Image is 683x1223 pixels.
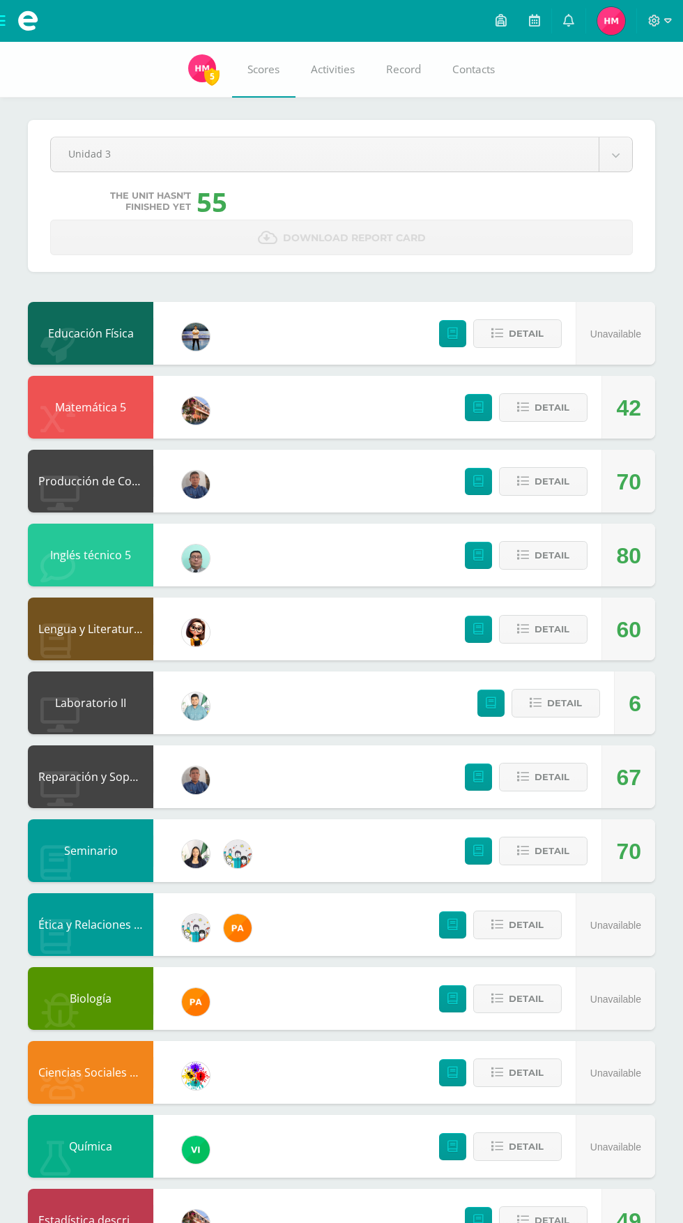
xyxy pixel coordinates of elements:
[499,837,588,865] button: Detail
[499,615,588,644] button: Detail
[182,471,210,499] img: bf66807720f313c6207fc724d78fb4d0.png
[590,328,641,340] span: Unavailable
[311,62,355,77] span: Activities
[386,62,421,77] span: Record
[590,994,641,1005] span: Unavailable
[597,7,625,35] img: 083d8a0a7046cc2b39a6000da3559cd3.png
[371,42,437,98] a: Record
[473,911,562,939] button: Detail
[296,42,371,98] a: Activities
[616,450,641,513] div: 70
[182,545,210,572] img: d4d564538211de5578f7ad7a2fdd564e.png
[437,42,511,98] a: Contacts
[535,764,569,790] span: Detail
[182,914,210,942] img: dc443ddcf056d1407eb58bec7b834d93.png
[499,393,588,422] button: Detail
[204,68,220,85] span: 5
[182,1062,210,1090] img: d0a5be8572cbe4fc9d9d910beeabcdaa.png
[535,542,569,568] span: Detail
[28,598,153,660] div: Lengua y Literatura 5
[28,967,153,1030] div: Biología
[28,302,153,365] div: Educación Física
[182,766,210,794] img: bf66807720f313c6207fc724d78fb4d0.png
[182,840,210,868] img: 36cf82a7637ef7d1216c4dcc2ae2f54e.png
[283,221,426,255] span: Download report card
[182,323,210,351] img: bde165c00b944de6c05dcae7d51e2fcc.png
[590,1068,641,1079] span: Unavailable
[188,54,216,82] img: 083d8a0a7046cc2b39a6000da3559cd3.png
[28,1115,153,1178] div: Química
[547,690,582,716] span: Detail
[28,893,153,956] div: Ética y Relaciones Humanas
[28,819,153,882] div: Seminario
[224,840,252,868] img: dc443ddcf056d1407eb58bec7b834d93.png
[28,745,153,808] div: Reparación y Soporte Técnico
[232,42,296,98] a: Scores
[182,692,210,720] img: 3bbeeb896b161c296f86561e735fa0fc.png
[509,986,544,1012] span: Detail
[509,1134,544,1160] span: Detail
[499,763,588,791] button: Detail
[535,395,569,420] span: Detail
[616,377,641,439] div: 42
[224,914,252,942] img: 81049356b3b16f348f04480ea0cb6817.png
[182,618,210,646] img: cddb2fafc80e4a6e526b97ae3eca20ef.png
[28,524,153,586] div: Inglés técnico 5
[629,672,641,735] div: 6
[182,1136,210,1164] img: a241c2b06c5b4daf9dd7cbc5f490cd0f.png
[535,616,569,642] span: Detail
[509,321,544,347] span: Detail
[28,671,153,734] div: Laboratorio II
[247,62,279,77] span: Scores
[512,689,600,717] button: Detail
[51,137,632,172] a: Unidad 3
[452,62,495,77] span: Contacts
[616,598,641,661] div: 60
[182,988,210,1016] img: 81049356b3b16f348f04480ea0cb6817.png
[473,1132,562,1161] button: Detail
[28,1041,153,1104] div: Ciencias Sociales y Formación Ciudadana 5
[473,1058,562,1087] button: Detail
[28,450,153,512] div: Producción de Contennidos Digitales
[182,397,210,425] img: 0a4f8d2552c82aaa76f7aefb013bc2ce.png
[197,183,227,220] div: 55
[499,541,588,570] button: Detail
[68,137,581,170] span: Unidad 3
[616,820,641,883] div: 70
[499,467,588,496] button: Detail
[473,319,562,348] button: Detail
[616,746,641,809] div: 67
[110,190,191,213] span: The unit hasn’t finished yet
[616,524,641,587] div: 80
[590,1141,641,1153] span: Unavailable
[509,912,544,938] span: Detail
[473,985,562,1013] button: Detail
[509,1060,544,1086] span: Detail
[28,376,153,439] div: Matemática 5
[535,469,569,494] span: Detail
[590,920,641,931] span: Unavailable
[535,838,569,864] span: Detail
